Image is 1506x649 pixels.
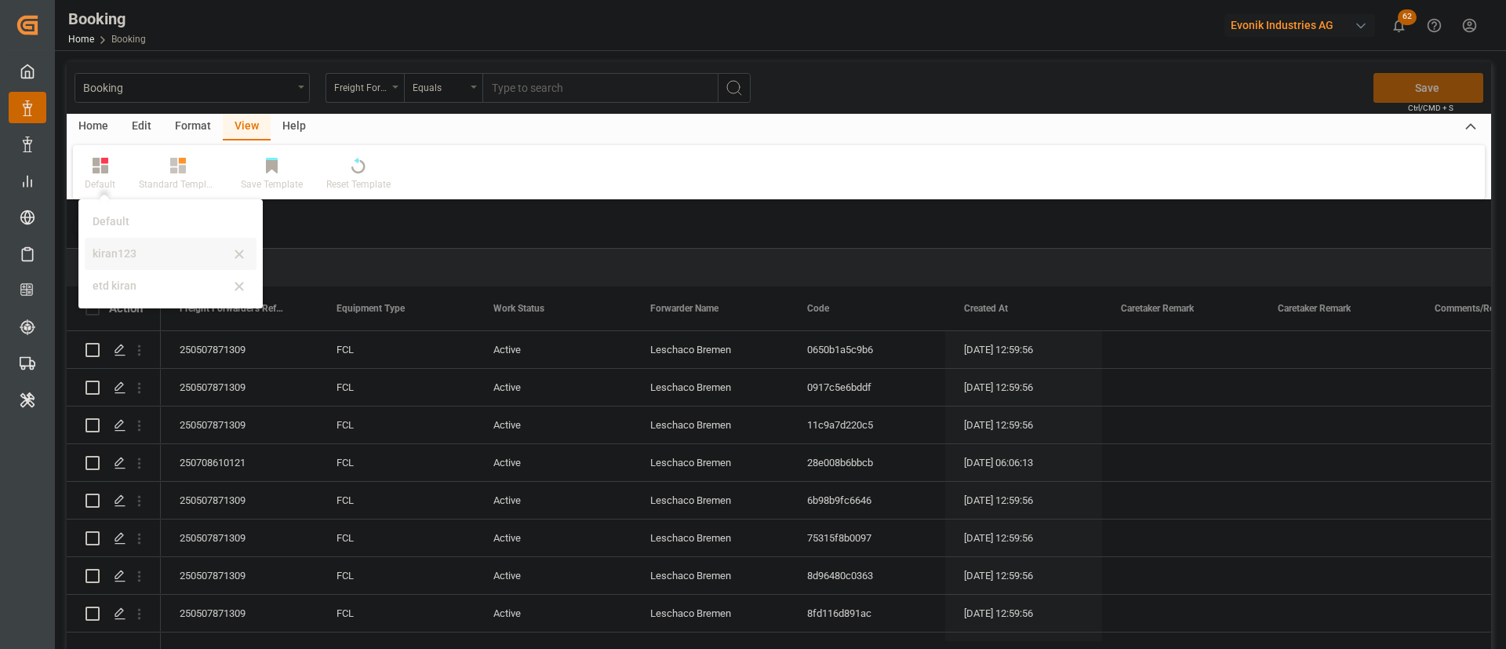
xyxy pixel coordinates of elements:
[475,444,631,481] div: Active
[1278,303,1351,314] span: Caretaker Remark
[945,557,1102,594] div: [DATE] 12:59:56
[161,407,318,443] div: 250507871309
[318,520,475,556] div: FCL
[318,407,475,443] div: FCL
[67,444,161,482] div: Press SPACE to select this row.
[1373,73,1483,103] button: Save
[67,595,161,633] div: Press SPACE to select this row.
[161,595,318,632] div: 250507871309
[318,369,475,406] div: FCL
[475,331,631,368] div: Active
[788,520,945,556] div: 75315f8b0097
[161,444,318,481] div: 250708610121
[788,331,945,368] div: 0650b1a5c9b6
[161,331,318,368] div: 250507871309
[318,482,475,519] div: FCL
[67,407,161,444] div: Press SPACE to select this row.
[93,278,230,294] div: etd kiran
[223,114,271,140] div: View
[788,407,945,443] div: 11c9a7d220c5
[271,114,318,140] div: Help
[334,77,387,95] div: Freight Forwarder's Reference No.
[1417,8,1452,43] button: Help Center
[85,177,115,191] div: Default
[120,114,163,140] div: Edit
[964,303,1008,314] span: Created At
[67,520,161,557] div: Press SPACE to select this row.
[475,407,631,443] div: Active
[631,331,788,368] div: Leschaco Bremen
[718,73,751,103] button: search button
[326,73,404,103] button: open menu
[1224,14,1375,37] div: Evonik Industries AG
[67,331,161,369] div: Press SPACE to select this row.
[945,520,1102,556] div: [DATE] 12:59:56
[631,557,788,594] div: Leschaco Bremen
[109,301,143,315] div: Action
[945,444,1102,481] div: [DATE] 06:06:13
[318,557,475,594] div: FCL
[945,331,1102,368] div: [DATE] 12:59:56
[807,303,829,314] span: Code
[68,34,94,45] a: Home
[318,444,475,481] div: FCL
[93,213,230,230] div: Default
[788,595,945,632] div: 8fd116d891ac
[318,595,475,632] div: FCL
[475,557,631,594] div: Active
[631,369,788,406] div: Leschaco Bremen
[482,73,718,103] input: Type to search
[404,73,482,103] button: open menu
[161,520,318,556] div: 250507871309
[631,444,788,481] div: Leschaco Bremen
[326,177,391,191] div: Reset Template
[1121,303,1194,314] span: Caretaker Remark
[1408,102,1453,114] span: Ctrl/CMD + S
[163,114,223,140] div: Format
[83,77,293,97] div: Booking
[161,557,318,594] div: 250507871309
[945,407,1102,443] div: [DATE] 12:59:56
[788,444,945,481] div: 28e008b6bbcb
[475,595,631,632] div: Active
[1224,10,1381,40] button: Evonik Industries AG
[788,557,945,594] div: 8d96480c0363
[650,303,718,314] span: Forwarder Name
[493,303,544,314] span: Work Status
[413,77,466,95] div: Equals
[336,303,405,314] span: Equipment Type
[241,177,303,191] div: Save Template
[67,114,120,140] div: Home
[139,177,217,191] div: Standard Templates
[788,369,945,406] div: 0917c5e6bddf
[67,482,161,520] div: Press SPACE to select this row.
[161,369,318,406] div: 250507871309
[788,482,945,519] div: 6b98b9fc6646
[475,369,631,406] div: Active
[945,482,1102,519] div: [DATE] 12:59:56
[93,246,230,262] div: kiran123
[1381,8,1417,43] button: show 62 new notifications
[180,303,285,314] span: Freight Forwarder's Reference No.
[1398,9,1417,25] span: 62
[67,369,161,407] div: Press SPACE to select this row.
[68,7,146,31] div: Booking
[631,520,788,556] div: Leschaco Bremen
[945,369,1102,406] div: [DATE] 12:59:56
[67,557,161,595] div: Press SPACE to select this row.
[318,331,475,368] div: FCL
[75,73,310,103] button: open menu
[631,482,788,519] div: Leschaco Bremen
[475,482,631,519] div: Active
[631,407,788,443] div: Leschaco Bremen
[631,595,788,632] div: Leschaco Bremen
[475,520,631,556] div: Active
[945,595,1102,632] div: [DATE] 12:59:56
[161,482,318,519] div: 250507871309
